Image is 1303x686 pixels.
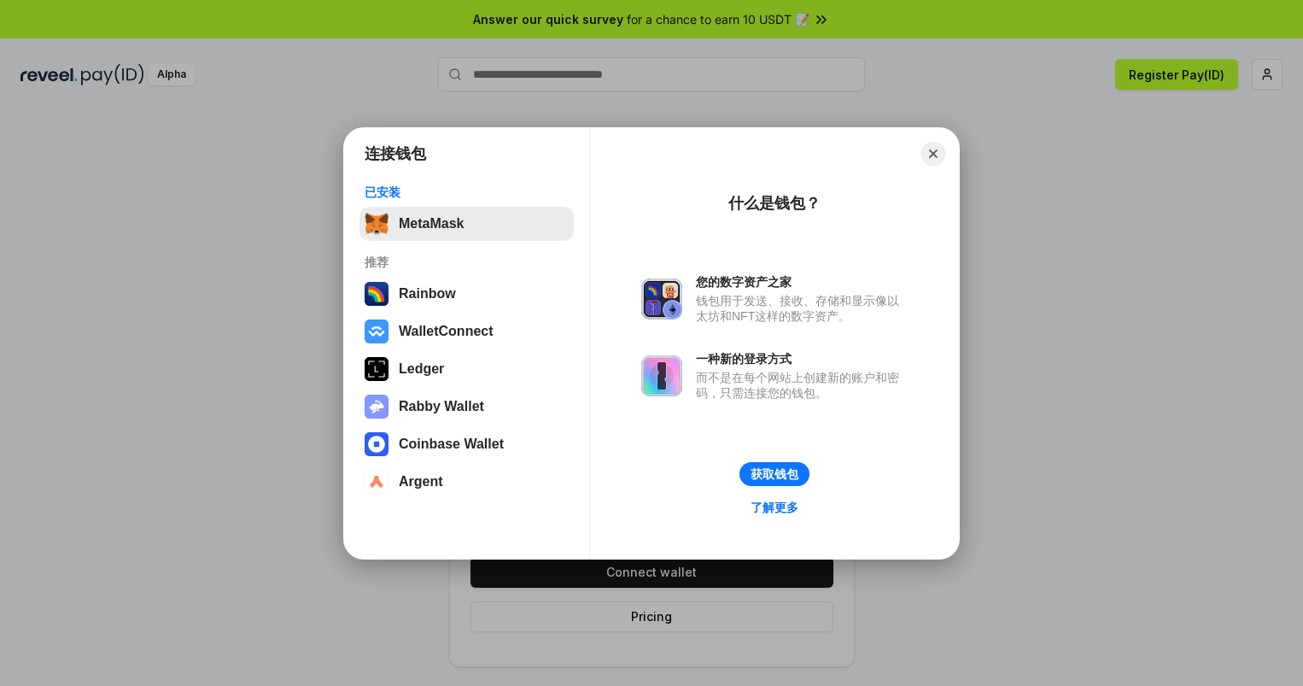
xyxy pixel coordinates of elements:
div: MetaMask [399,216,464,232]
div: 而不是在每个网站上创建新的账户和密码，只需连接您的钱包。 [696,370,908,401]
button: Argent [359,465,574,499]
button: Close [921,142,945,166]
img: svg+xml,%3Csvg%20width%3D%2228%22%20height%3D%2228%22%20viewBox%3D%220%200%2028%2028%22%20fill%3D... [365,320,389,343]
div: Ledger [399,361,444,377]
div: 推荐 [365,255,569,270]
img: svg+xml,%3Csvg%20xmlns%3D%22http%3A%2F%2Fwww.w3.org%2F2000%2Fsvg%22%20fill%3D%22none%22%20viewBox... [641,279,682,320]
img: svg+xml,%3Csvg%20width%3D%2228%22%20height%3D%2228%22%20viewBox%3D%220%200%2028%2028%22%20fill%3D... [365,470,389,494]
div: WalletConnect [399,324,494,339]
div: Argent [399,474,443,490]
img: svg+xml,%3Csvg%20width%3D%2228%22%20height%3D%2228%22%20viewBox%3D%220%200%2028%2028%22%20fill%3D... [365,432,389,456]
div: 钱包用于发送、接收、存储和显示像以太坊和NFT这样的数字资产。 [696,293,908,324]
div: 您的数字资产之家 [696,274,908,290]
button: 获取钱包 [739,462,809,486]
img: svg+xml,%3Csvg%20fill%3D%22none%22%20height%3D%2233%22%20viewBox%3D%220%200%2035%2033%22%20width%... [365,212,389,236]
button: MetaMask [359,207,574,241]
div: 获取钱包 [751,466,798,482]
div: Rainbow [399,286,456,302]
button: Ledger [359,352,574,386]
button: Coinbase Wallet [359,427,574,461]
div: 一种新的登录方式 [696,351,908,366]
button: WalletConnect [359,314,574,349]
div: 已安装 [365,185,569,200]
a: 了解更多 [740,496,809,519]
button: Rainbow [359,277,574,311]
div: 了解更多 [751,500,798,515]
img: svg+xml,%3Csvg%20xmlns%3D%22http%3A%2F%2Fwww.w3.org%2F2000%2Fsvg%22%20fill%3D%22none%22%20viewBox... [641,355,682,396]
button: Rabby Wallet [359,390,574,424]
div: 什么是钱包？ [728,193,821,214]
h1: 连接钱包 [365,144,426,164]
img: svg+xml,%3Csvg%20width%3D%22120%22%20height%3D%22120%22%20viewBox%3D%220%200%20120%20120%22%20fil... [365,282,389,306]
div: Coinbase Wallet [399,437,504,452]
img: svg+xml,%3Csvg%20xmlns%3D%22http%3A%2F%2Fwww.w3.org%2F2000%2Fsvg%22%20width%3D%2228%22%20height%3... [365,357,389,381]
img: svg+xml,%3Csvg%20xmlns%3D%22http%3A%2F%2Fwww.w3.org%2F2000%2Fsvg%22%20fill%3D%22none%22%20viewBox... [365,395,389,419]
div: Rabby Wallet [399,399,484,414]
